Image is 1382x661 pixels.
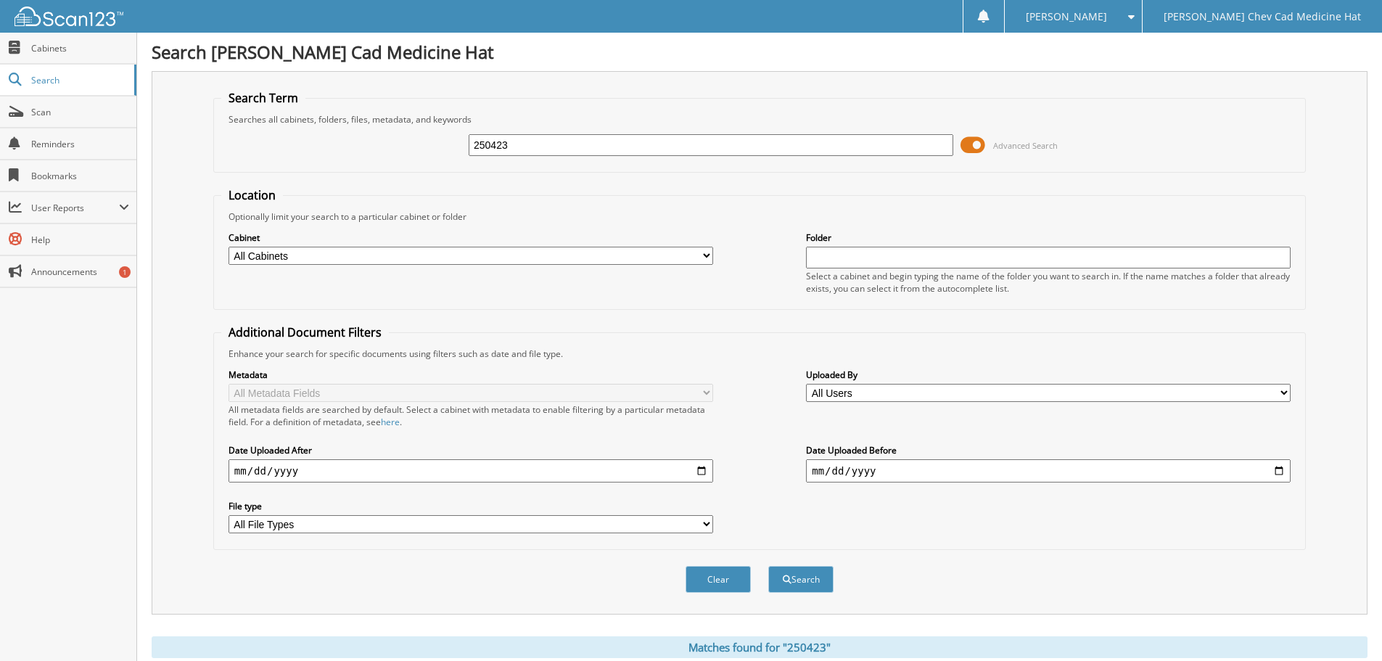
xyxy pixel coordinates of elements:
div: Enhance your search for specific documents using filters such as date and file type. [221,348,1298,360]
a: here [381,416,400,428]
span: Advanced Search [993,140,1058,151]
input: end [806,459,1291,483]
img: scan123-logo-white.svg [15,7,123,26]
span: Help [31,234,129,246]
label: Date Uploaded Before [806,444,1291,456]
label: File type [229,500,713,512]
legend: Location [221,187,283,203]
input: start [229,459,713,483]
label: Folder [806,231,1291,244]
div: Matches found for "250423" [152,636,1367,658]
legend: Additional Document Filters [221,324,389,340]
div: Select a cabinet and begin typing the name of the folder you want to search in. If the name match... [806,270,1291,295]
div: 1 [119,266,131,278]
span: Cabinets [31,42,129,54]
h1: Search [PERSON_NAME] Cad Medicine Hat [152,40,1367,64]
button: Clear [686,566,751,593]
legend: Search Term [221,90,305,106]
span: [PERSON_NAME] [1026,12,1107,21]
button: Search [768,566,834,593]
div: Optionally limit your search to a particular cabinet or folder [221,210,1298,223]
div: Searches all cabinets, folders, files, metadata, and keywords [221,113,1298,126]
label: Cabinet [229,231,713,244]
label: Uploaded By [806,369,1291,381]
label: Date Uploaded After [229,444,713,456]
span: User Reports [31,202,119,214]
span: [PERSON_NAME] Chev Cad Medicine Hat [1164,12,1361,21]
span: Bookmarks [31,170,129,182]
span: Scan [31,106,129,118]
label: Metadata [229,369,713,381]
span: Announcements [31,266,129,278]
span: Reminders [31,138,129,150]
span: Search [31,74,127,86]
div: All metadata fields are searched by default. Select a cabinet with metadata to enable filtering b... [229,403,713,428]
